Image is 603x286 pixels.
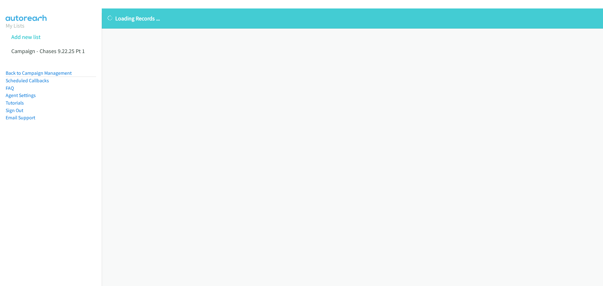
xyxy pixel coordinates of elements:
[6,115,35,121] a: Email Support
[6,107,23,113] a: Sign Out
[6,100,24,106] a: Tutorials
[6,70,72,76] a: Back to Campaign Management
[6,85,14,91] a: FAQ
[6,22,24,29] a: My Lists
[11,33,41,40] a: Add new list
[6,78,49,84] a: Scheduled Callbacks
[107,14,597,23] p: Loading Records ...
[11,47,85,55] a: Campaign - Chases 9.22.25 Pt 1
[6,92,36,98] a: Agent Settings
